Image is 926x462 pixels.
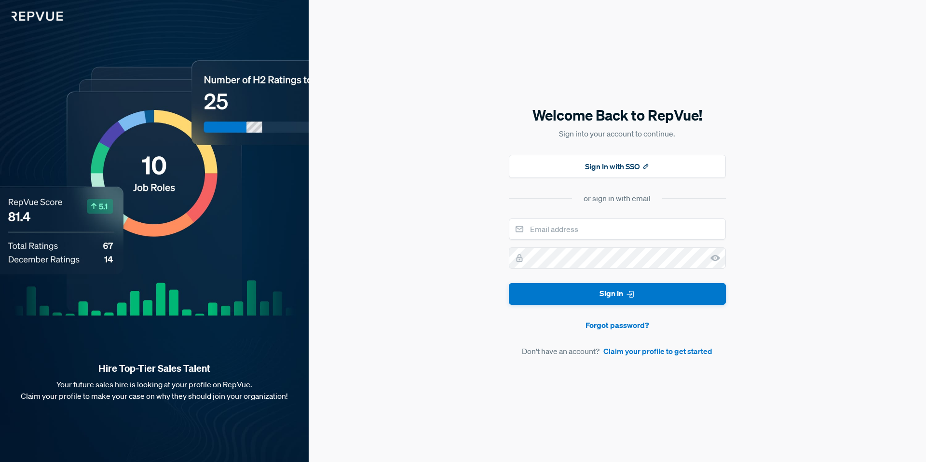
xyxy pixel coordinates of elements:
[509,218,726,240] input: Email address
[509,155,726,178] button: Sign In with SSO
[509,128,726,139] p: Sign into your account to continue.
[509,345,726,357] article: Don't have an account?
[584,192,651,204] div: or sign in with email
[509,283,726,305] button: Sign In
[509,105,726,125] h5: Welcome Back to RepVue!
[509,319,726,331] a: Forgot password?
[15,362,293,375] strong: Hire Top-Tier Sales Talent
[15,379,293,402] p: Your future sales hire is looking at your profile on RepVue. Claim your profile to make your case...
[603,345,712,357] a: Claim your profile to get started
